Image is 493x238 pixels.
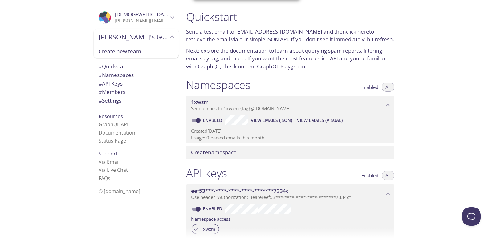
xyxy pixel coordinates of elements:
[192,224,219,234] div: 1xwzm
[235,28,322,35] a: [EMAIL_ADDRESS][DOMAIN_NAME]
[99,113,123,120] span: Resources
[257,63,308,70] a: GraphQL Playground
[186,47,394,71] p: Next: explore the to learn about querying spam reports, filtering emails by tag, and more. If you...
[99,167,128,173] a: Via Live Chat
[191,128,389,134] p: Created [DATE]
[99,159,120,165] a: Via Email
[191,149,237,156] span: namespace
[230,47,268,54] a: documentation
[99,129,135,136] a: Documentation
[186,146,394,159] div: Create namespace
[99,150,118,157] span: Support
[94,29,179,45] div: Muhammad's team
[186,96,394,115] div: 1xwzm namespace
[99,80,123,87] span: API Keys
[94,7,179,28] div: Muhammad Waseem
[191,149,208,156] span: Create
[186,28,394,43] p: Send a test email to and then to retrieve the email via our simple JSON API. If you don't see it ...
[462,207,481,226] iframe: Help Scout Beacon - Open
[99,63,127,70] span: Quickstart
[297,117,343,124] span: View Emails (Visual)
[99,175,110,182] a: FAQ
[99,137,126,144] a: Status Page
[99,47,174,55] span: Create new team
[99,97,102,104] span: #
[94,88,179,96] div: Members
[99,71,134,79] span: Namespaces
[99,88,125,95] span: Members
[248,115,295,125] button: View Emails (JSON)
[202,117,225,123] a: Enabled
[99,80,102,87] span: #
[382,171,394,180] button: All
[108,175,110,182] span: s
[202,206,225,212] a: Enabled
[94,79,179,88] div: API Keys
[94,45,179,58] div: Create new team
[94,96,179,105] div: Team Settings
[99,71,102,79] span: #
[99,121,128,128] a: GraphQL API
[99,63,102,70] span: #
[251,117,292,124] span: View Emails (JSON)
[382,83,394,92] button: All
[191,135,389,141] p: Usage: 0 parsed emails this month
[99,97,121,104] span: Settings
[191,214,232,223] label: Namespace access:
[223,105,239,111] span: 1xwzm
[186,10,394,24] h1: Quickstart
[186,78,251,92] h1: Namespaces
[197,226,219,232] span: 1xwzm
[94,71,179,79] div: Namespaces
[358,83,382,92] button: Enabled
[115,18,168,24] p: [PERSON_NAME][EMAIL_ADDRESS][DOMAIN_NAME]
[94,62,179,71] div: Quickstart
[358,171,382,180] button: Enabled
[346,28,369,35] a: click here
[99,33,168,41] span: [PERSON_NAME]'s team
[191,105,291,111] span: Send emails to . {tag} @[DOMAIN_NAME]
[115,11,215,18] span: [DEMOGRAPHIC_DATA] [PERSON_NAME]
[99,188,140,195] span: © [DOMAIN_NAME]
[295,115,345,125] button: View Emails (Visual)
[186,166,227,180] h1: API keys
[99,88,102,95] span: #
[191,99,209,106] span: 1xwzm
